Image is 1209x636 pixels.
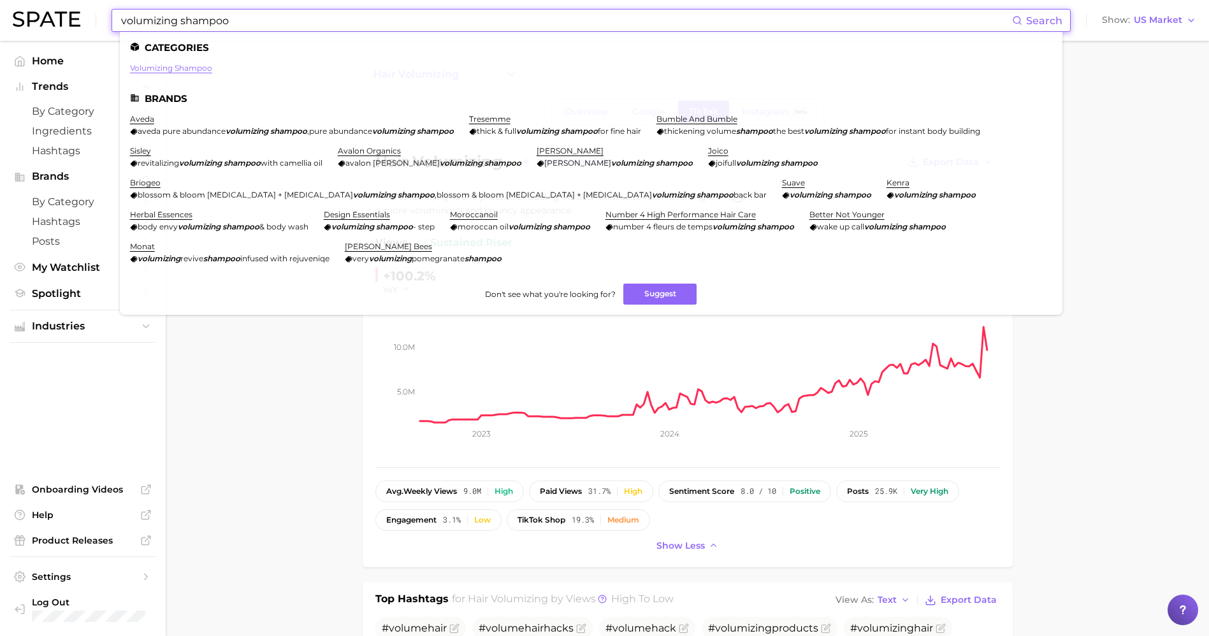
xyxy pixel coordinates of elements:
em: shampoo [222,222,259,231]
a: My Watchlist [10,257,156,277]
em: volumizing [179,158,222,168]
div: Very high [911,487,948,496]
img: SPATE [13,11,80,27]
tspan: 2025 [849,429,867,438]
em: volumizing [440,158,482,168]
em: shampoo [417,126,454,136]
a: bumble and bumble [656,114,737,124]
span: body envy [138,222,178,231]
div: Positive [790,487,820,496]
span: 25.9k [875,487,897,496]
span: Text [878,596,897,603]
span: #volumehack [605,622,676,634]
em: shampoo [757,222,794,231]
em: shampoo [834,190,871,199]
a: design essentials [324,210,390,219]
button: Show less [653,537,722,554]
span: posts [847,487,869,496]
span: 3.1% [443,516,461,524]
button: ShowUS Market [1099,12,1199,29]
a: Settings [10,567,156,586]
em: volumizing [864,222,907,231]
em: shampoo [909,222,946,231]
span: back bar [734,190,767,199]
a: [PERSON_NAME] bees [345,242,432,251]
span: hair [525,622,544,634]
h2: for by Views [452,591,674,609]
em: shampoo [465,254,502,263]
span: & body wash [259,222,308,231]
button: Flag as miscategorized or irrelevant [576,623,586,633]
span: 8.0 / 10 [741,487,776,496]
a: Log out. Currently logged in with e-mail anjali.gupta@maesa.com. [10,593,156,626]
a: sisley [130,146,151,155]
em: shampoo [398,190,435,199]
button: avg.weekly views9.0mHigh [375,481,524,502]
a: volumizing shampoo [130,63,212,73]
a: by Category [10,101,156,121]
span: Don't see what you're looking for? [485,289,616,299]
button: View AsText [832,592,914,609]
button: Flag as miscategorized or irrelevant [936,623,946,633]
em: shampoo [224,158,261,168]
button: Flag as miscategorized or irrelevant [679,623,689,633]
button: Industries [10,317,156,336]
em: volumizing [353,190,396,199]
span: Help [32,509,134,521]
span: for fine hair [598,126,641,136]
a: briogeo [130,178,161,187]
span: paid views [540,487,582,496]
span: TikTok shop [518,516,565,524]
span: # products [708,622,818,634]
div: , [130,190,767,199]
a: Onboarding Videos [10,480,156,499]
span: sentiment score [669,487,734,496]
span: by Category [32,196,134,208]
span: for instant body building [886,126,980,136]
a: herbal essences [130,210,192,219]
button: Suggest [623,284,697,305]
em: volumizing [713,222,755,231]
span: Search [1026,15,1062,27]
div: High [495,487,513,496]
a: Hashtags [10,141,156,161]
a: Ingredients [10,121,156,141]
a: number 4 high performance hair care [605,210,756,219]
span: 31.7% [588,487,611,496]
tspan: 5.0m [397,387,415,396]
em: shampoo [553,222,590,231]
span: revitalizing [138,158,179,168]
button: Flag as miscategorized or irrelevant [449,623,460,633]
em: volumizing [894,190,937,199]
span: Show [1102,17,1130,24]
span: volumizing [857,622,914,634]
em: volumizing [369,254,412,263]
em: shampoo [270,126,307,136]
span: blossom & bloom [MEDICAL_DATA] + [MEDICAL_DATA] [437,190,652,199]
span: engagement [386,516,437,524]
span: thick & full [477,126,516,136]
span: Export Data [941,595,997,605]
a: avalon organics [338,146,401,155]
span: Posts [32,235,134,247]
em: volumizing [652,190,695,199]
a: Product Releases [10,531,156,550]
em: shampoo [484,158,521,168]
span: Show less [656,540,705,551]
em: volumizing [804,126,847,136]
span: Trends [32,81,134,92]
abbr: average [386,486,403,496]
span: Industries [32,321,134,332]
span: thickening volume [664,126,736,136]
a: better not younger [809,210,885,219]
em: volumizing [736,158,779,168]
span: My Watchlist [32,261,134,273]
tspan: 2023 [472,429,490,438]
input: Search here for a brand, industry, or ingredient [120,10,1012,31]
span: [PERSON_NAME] [544,158,611,168]
span: revive [180,254,203,263]
span: hair volumizing [468,593,548,605]
li: Categories [130,42,1052,53]
span: hair [428,622,447,634]
button: Trends [10,77,156,96]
